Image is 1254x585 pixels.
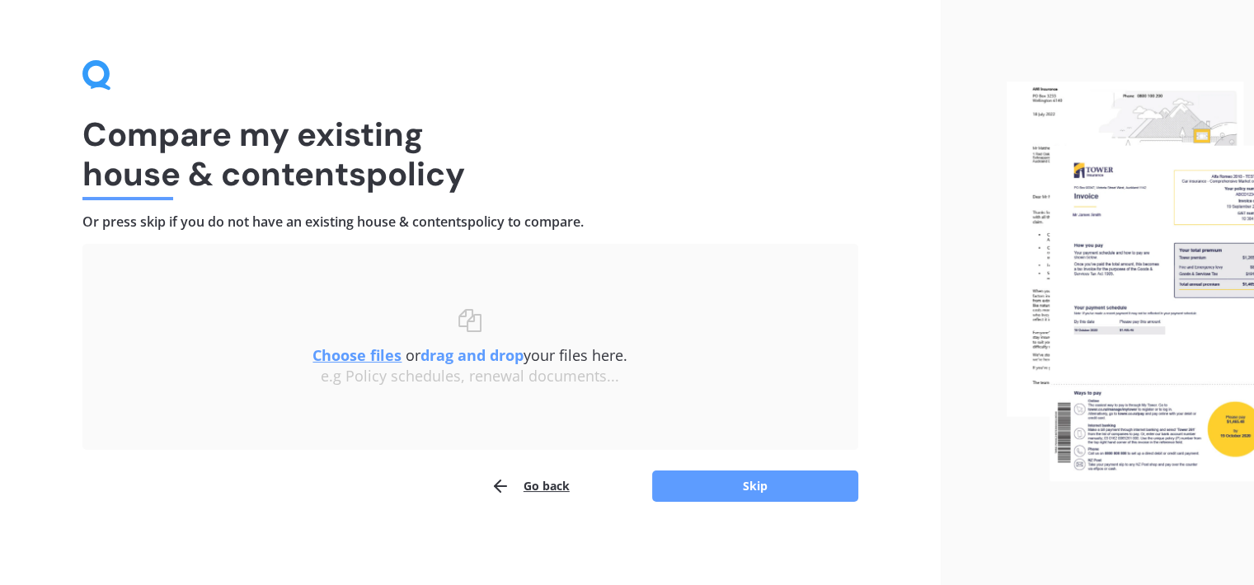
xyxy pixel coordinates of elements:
b: drag and drop [420,345,524,365]
img: files.webp [1007,82,1254,481]
button: Skip [652,470,858,502]
h1: Compare my existing house & contents policy [82,115,858,194]
u: Choose files [312,345,402,365]
span: or your files here. [312,345,627,365]
h4: Or press skip if you do not have an existing house & contents policy to compare. [82,213,858,231]
button: Go back [491,470,570,503]
div: e.g Policy schedules, renewal documents... [115,367,825,386]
